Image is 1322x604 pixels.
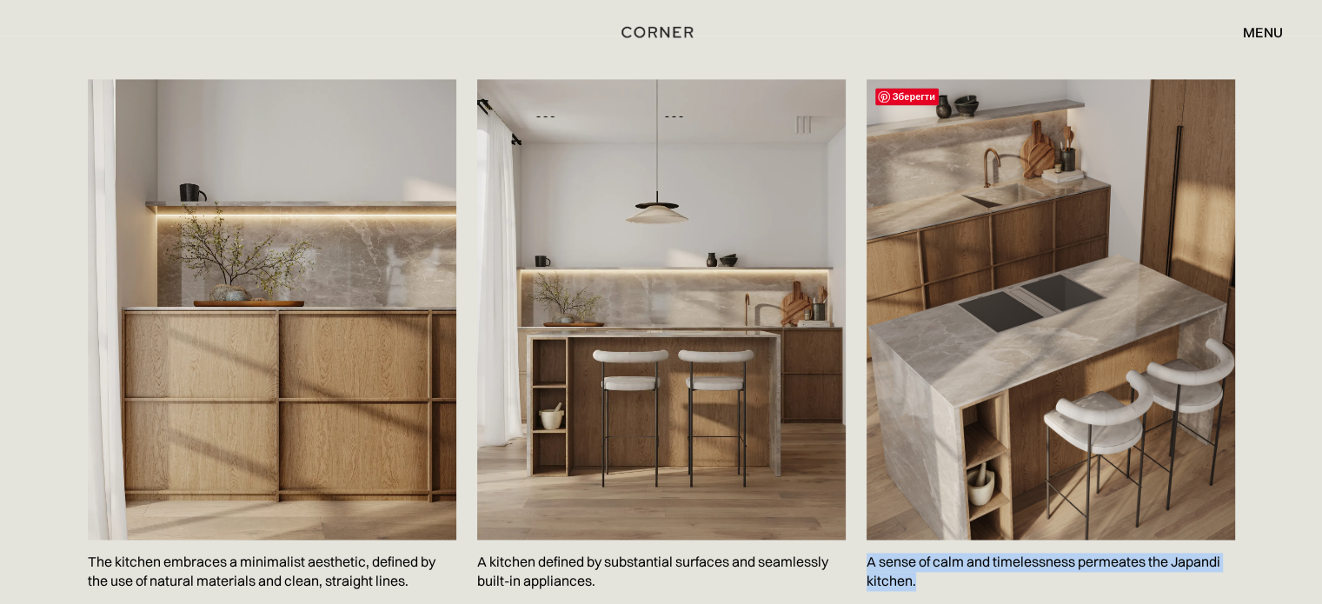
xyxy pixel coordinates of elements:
p: A kitchen defined by substantial surfaces and seamlessly built-in appliances. [477,540,846,603]
a: home [615,21,706,43]
p: A sense of calm and timelessness permeates the Japandi kitchen. [867,540,1235,603]
p: The kitchen embraces a minimalist aesthetic, defined by the use of natural materials and clean, s... [88,540,456,603]
div: menu [1243,25,1283,39]
div: menu [1226,17,1283,47]
span: Зберегти [875,88,939,105]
